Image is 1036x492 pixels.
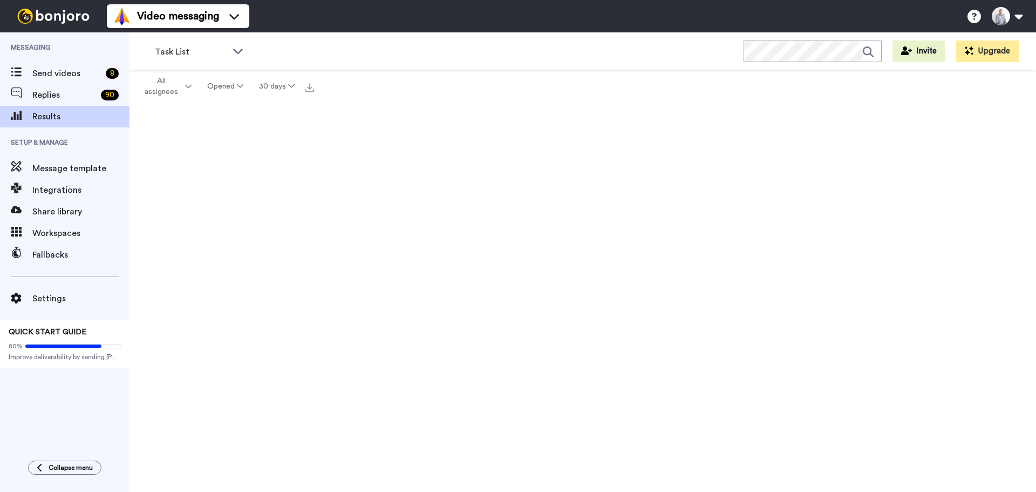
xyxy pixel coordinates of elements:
img: vm-color.svg [113,8,131,25]
span: Workspaces [32,227,129,240]
span: Share library [32,205,129,218]
span: Results [32,110,129,123]
div: 90 [101,90,119,100]
img: bj-logo-header-white.svg [13,9,94,24]
span: Integrations [32,184,129,197]
span: Video messaging [137,9,219,24]
span: Collapse menu [49,463,93,472]
span: Settings [32,292,129,305]
span: QUICK START GUIDE [9,328,86,336]
button: All assignees [132,71,200,102]
button: Collapse menu [28,461,101,475]
span: 80% [9,342,23,351]
button: Invite [892,41,945,62]
button: Upgrade [956,41,1019,62]
img: export.svg [305,83,314,92]
div: 8 [106,68,119,79]
span: All assignees [139,76,183,97]
button: Export all results that match these filters now. [302,78,317,95]
span: Improve deliverability by sending [PERSON_NAME]’s from your own email [9,353,121,361]
span: Task List [155,45,227,58]
button: Opened [200,77,251,96]
span: Replies [32,89,97,102]
button: 30 days [251,77,302,96]
span: Send videos [32,67,101,80]
span: Message template [32,162,129,175]
span: Fallbacks [32,248,129,261]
